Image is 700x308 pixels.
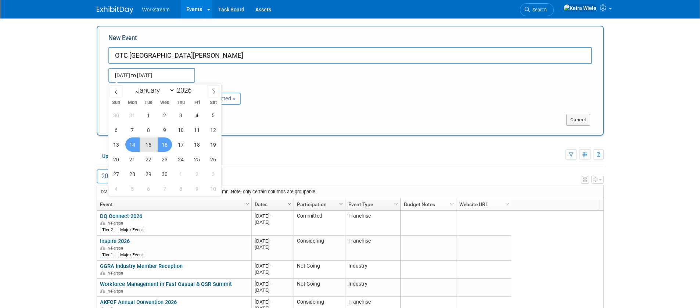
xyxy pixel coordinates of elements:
[109,137,123,152] span: September 13, 2026
[100,238,130,244] a: Inspire 2026
[294,279,345,297] td: Not Going
[109,167,123,181] span: September 27, 2026
[157,100,173,105] span: Wed
[294,261,345,279] td: Not Going
[270,263,271,269] span: -
[345,261,400,279] td: Industry
[158,152,172,166] span: September 23, 2026
[97,169,134,183] button: 202633
[174,167,188,181] span: October 1, 2026
[107,221,125,226] span: In-Person
[100,263,183,269] a: GGRA Industry Member Reception
[158,182,172,196] span: October 7, 2026
[206,182,220,196] span: October 10, 2026
[190,123,204,137] span: September 11, 2026
[108,47,592,64] input: Name of Trade Show / Conference
[206,152,220,166] span: September 26, 2026
[141,152,156,166] span: September 22, 2026
[141,182,156,196] span: October 6, 2026
[255,213,290,219] div: [DATE]
[141,167,156,181] span: September 29, 2026
[100,198,247,211] a: Event
[294,211,345,236] td: Committed
[118,252,145,258] div: Major Event
[100,252,115,258] div: Tier 1
[294,236,345,261] td: Considering
[142,7,170,12] span: Workstream
[125,123,140,137] span: September 7, 2026
[158,167,172,181] span: September 30, 2026
[109,108,123,122] span: August 30, 2026
[125,152,140,166] span: September 21, 2026
[270,213,271,219] span: -
[118,227,145,233] div: Major Event
[255,219,290,225] div: [DATE]
[348,198,395,211] a: Event Type
[109,182,123,196] span: October 4, 2026
[140,100,157,105] span: Tue
[125,108,140,122] span: August 31, 2026
[345,279,400,297] td: Industry
[191,83,262,92] div: Participation:
[255,281,290,287] div: [DATE]
[97,149,140,163] a: Upcoming51
[175,86,197,94] input: Year
[286,198,294,209] a: Column Settings
[270,238,271,244] span: -
[270,299,271,305] span: -
[190,167,204,181] span: October 2, 2026
[100,246,105,250] img: In-Person Event
[109,123,123,137] span: September 6, 2026
[141,137,156,152] span: September 15, 2026
[100,271,105,275] img: In-Person Event
[189,100,205,105] span: Fri
[255,299,290,305] div: [DATE]
[125,137,140,152] span: September 14, 2026
[520,3,554,16] a: Search
[158,108,172,122] span: September 2, 2026
[404,198,451,211] a: Budget Notes
[125,167,140,181] span: September 28, 2026
[297,198,340,211] a: Participation
[190,182,204,196] span: October 9, 2026
[459,198,506,211] a: Website URL
[206,137,220,152] span: September 19, 2026
[392,198,400,209] a: Column Settings
[173,100,189,105] span: Thu
[108,68,195,83] input: Start Date - End Date
[133,86,175,95] select: Month
[345,236,400,261] td: Franchise
[255,198,289,211] a: Dates
[108,83,180,92] div: Attendance / Format:
[566,114,590,126] button: Cancel
[563,4,597,12] img: Keira Wiele
[255,263,290,269] div: [DATE]
[174,108,188,122] span: September 3, 2026
[393,201,399,207] span: Column Settings
[345,211,400,236] td: Franchise
[97,186,603,198] div: Drag a column header and drop it here to group by that column. Note: only certain columns are gro...
[100,221,105,225] img: In-Person Event
[158,137,172,152] span: September 16, 2026
[244,201,250,207] span: Column Settings
[107,271,125,276] span: In-Person
[141,123,156,137] span: September 8, 2026
[108,34,137,45] label: New Event
[287,201,292,207] span: Column Settings
[243,198,251,209] a: Column Settings
[158,123,172,137] span: September 9, 2026
[174,182,188,196] span: October 8, 2026
[448,198,456,209] a: Column Settings
[125,182,140,196] span: October 5, 2026
[108,100,125,105] span: Sun
[206,108,220,122] span: September 5, 2026
[255,287,290,293] div: [DATE]
[337,198,345,209] a: Column Settings
[100,281,232,287] a: Workforce Management in Fast Casual & QSR Summit
[190,137,204,152] span: September 18, 2026
[503,198,511,209] a: Column Settings
[255,269,290,275] div: [DATE]
[205,100,221,105] span: Sat
[141,108,156,122] span: September 1, 2026
[255,238,290,244] div: [DATE]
